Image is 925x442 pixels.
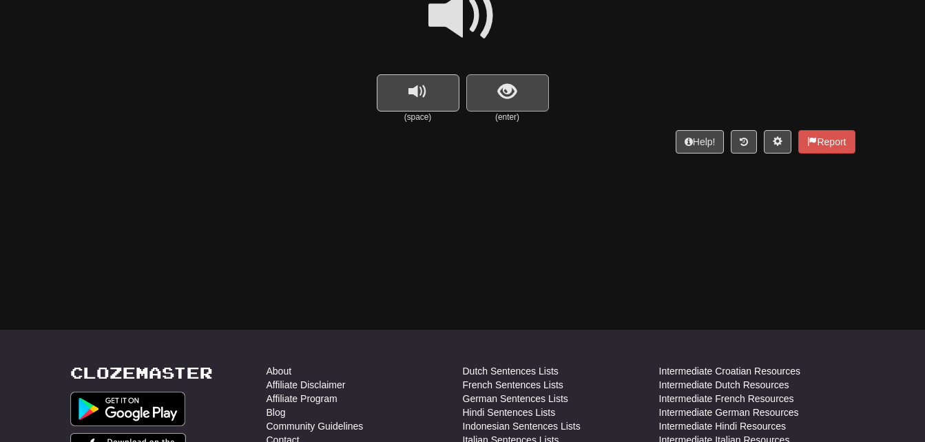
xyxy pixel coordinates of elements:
small: (space) [377,112,459,123]
a: French Sentences Lists [463,378,563,392]
small: (enter) [466,112,549,123]
button: Report [798,130,855,154]
a: Dutch Sentences Lists [463,364,559,378]
a: Affiliate Program [267,392,337,406]
a: Indonesian Sentences Lists [463,419,581,433]
a: Intermediate German Resources [659,406,799,419]
a: Intermediate Dutch Resources [659,378,789,392]
a: About [267,364,292,378]
button: Round history (alt+y) [731,130,757,154]
a: Intermediate Croatian Resources [659,364,800,378]
a: Blog [267,406,286,419]
a: German Sentences Lists [463,392,568,406]
a: Affiliate Disclaimer [267,378,346,392]
button: Help! [676,130,725,154]
a: Intermediate French Resources [659,392,794,406]
button: replay audio [377,74,459,112]
a: Community Guidelines [267,419,364,433]
a: Hindi Sentences Lists [463,406,556,419]
button: show sentence [466,74,549,112]
a: Intermediate Hindi Resources [659,419,786,433]
img: Get it on Google Play [70,392,186,426]
a: Clozemaster [70,364,213,381]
